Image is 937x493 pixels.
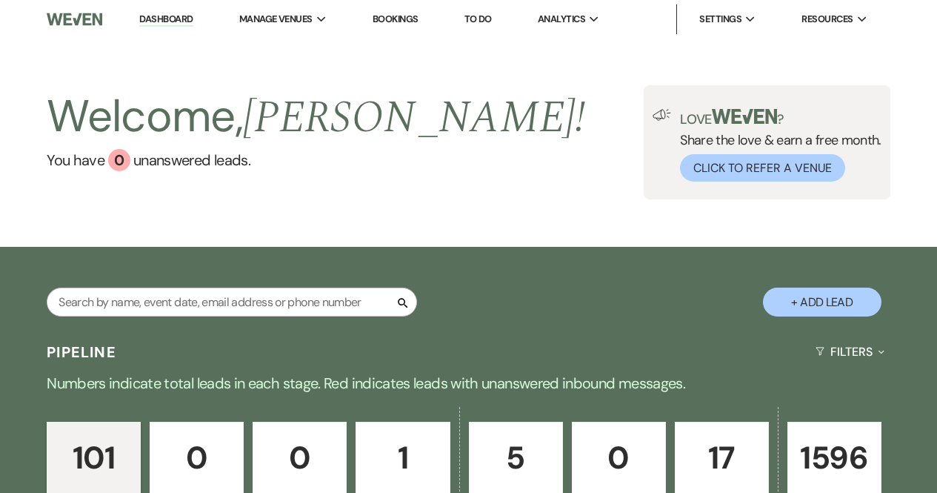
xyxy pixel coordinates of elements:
[653,109,671,121] img: loud-speaker-illustration.svg
[56,433,131,483] p: 101
[478,433,553,483] p: 5
[239,12,313,27] span: Manage Venues
[581,433,656,483] p: 0
[139,13,193,27] a: Dashboard
[797,433,872,483] p: 1596
[262,433,337,483] p: 0
[464,13,492,25] a: To Do
[373,13,419,25] a: Bookings
[47,4,101,35] img: Weven Logo
[243,84,585,152] span: [PERSON_NAME] !
[684,433,759,483] p: 17
[680,154,845,182] button: Click to Refer a Venue
[47,342,116,363] h3: Pipeline
[159,433,234,483] p: 0
[47,288,417,317] input: Search by name, event date, email address or phone number
[108,149,130,171] div: 0
[763,288,881,317] button: + Add Lead
[699,12,741,27] span: Settings
[810,332,890,371] button: Filters
[801,12,853,27] span: Resources
[365,433,440,483] p: 1
[47,85,585,149] h2: Welcome,
[671,109,881,182] div: Share the love & earn a free month.
[680,109,881,126] p: Love ?
[47,149,585,171] a: You have 0 unanswered leads.
[538,12,585,27] span: Analytics
[712,109,778,124] img: weven-logo-green.svg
